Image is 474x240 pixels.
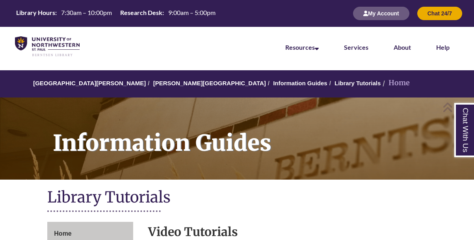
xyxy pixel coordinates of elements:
[33,80,146,86] a: [GEOGRAPHIC_DATA][PERSON_NAME]
[13,8,219,18] table: Hours Today
[153,80,266,86] a: [PERSON_NAME][GEOGRAPHIC_DATA]
[394,43,411,51] a: About
[15,36,80,57] img: UNWSP Library Logo
[54,230,71,237] span: Home
[344,43,368,51] a: Services
[13,8,58,17] th: Library Hours:
[44,97,474,169] h1: Information Guides
[417,7,462,20] button: Chat 24/7
[61,9,112,16] span: 7:30am – 10:00pm
[285,43,319,51] a: Resources
[381,77,410,89] li: Home
[417,10,462,17] a: Chat 24/7
[353,10,409,17] a: My Account
[335,80,381,86] a: Library Tutorials
[168,9,216,16] span: 9:00am – 5:00pm
[47,187,426,208] h1: Library Tutorials
[13,8,219,19] a: Hours Today
[273,80,327,86] a: Information Guides
[117,8,165,17] th: Research Desk:
[436,43,450,51] a: Help
[353,7,409,20] button: My Account
[442,102,472,112] a: Back to Top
